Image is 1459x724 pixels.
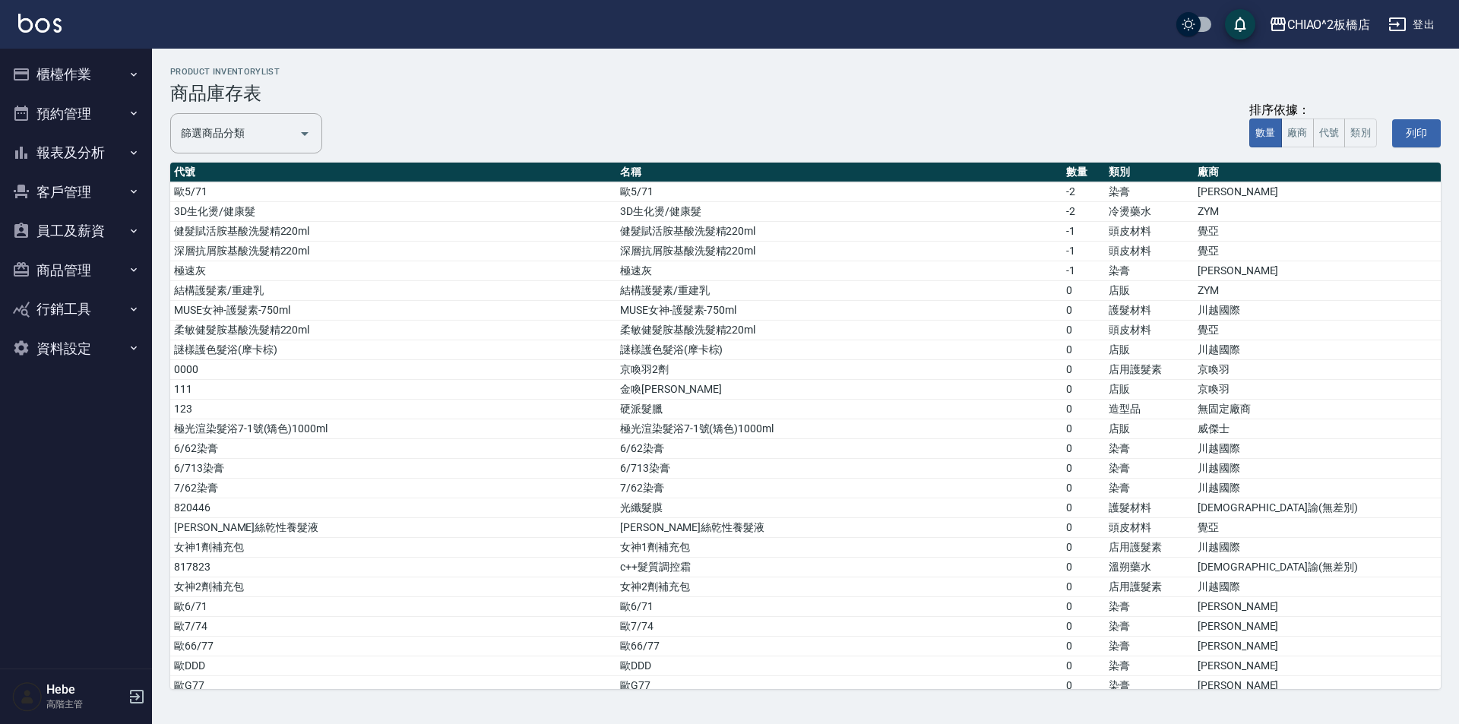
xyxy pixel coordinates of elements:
td: 京喚羽 [1194,360,1441,380]
td: 0 [1062,676,1105,696]
td: 女神1劑補充包 [616,538,1062,558]
td: 歐6/71 [170,597,616,617]
td: 謎樣護色髮浴(摩卡棕) [616,340,1062,360]
td: 染膏 [1105,459,1194,479]
td: 0 [1062,459,1105,479]
td: 染膏 [1105,479,1194,498]
td: 深層抗屑胺基酸洗髮精220ml [616,242,1062,261]
td: 歐7/74 [616,617,1062,637]
td: 染膏 [1105,261,1194,281]
td: 結構護髮素/重建乳 [616,281,1062,301]
td: 女神2劑補充包 [170,577,616,597]
td: 健髮賦活胺基酸洗髮精220ml [616,222,1062,242]
td: 川越國際 [1194,459,1441,479]
td: 0 [1062,380,1105,400]
td: 覺亞 [1194,518,1441,538]
td: 極光渲染髮浴7-1號(矯色)1000ml [616,419,1062,439]
td: 0000 [170,360,616,380]
td: 6/62染膏 [616,439,1062,459]
img: Logo [18,14,62,33]
td: 820446 [170,498,616,518]
td: [PERSON_NAME] [1194,261,1441,281]
td: 護髮材料 [1105,301,1194,321]
button: save [1225,9,1255,40]
td: 0 [1062,439,1105,459]
td: 0 [1062,498,1105,518]
td: 0 [1062,360,1105,380]
td: 7/62染膏 [616,479,1062,498]
th: 代號 [170,163,616,182]
td: 女神1劑補充包 [170,538,616,558]
td: 染膏 [1105,676,1194,696]
td: 0 [1062,656,1105,676]
td: 歐DDD [616,656,1062,676]
td: 歐DDD [170,656,616,676]
th: 類別 [1105,163,1194,182]
button: 行銷工具 [6,289,146,329]
td: 歐G77 [170,676,616,696]
button: 代號 [1313,119,1346,148]
td: [PERSON_NAME] [1194,676,1441,696]
td: 3D生化燙/健康髮 [170,202,616,222]
button: 預約管理 [6,94,146,134]
button: 列印 [1392,119,1441,147]
td: 柔敏健髮胺基酸洗髮精220ml [616,321,1062,340]
td: 店用護髮素 [1105,360,1194,380]
td: 店販 [1105,419,1194,439]
td: [PERSON_NAME] [1194,597,1441,617]
td: 店販 [1105,340,1194,360]
td: 0 [1062,637,1105,656]
td: 京喚羽 [1194,380,1441,400]
td: 川越國際 [1194,340,1441,360]
td: -1 [1062,242,1105,261]
td: 頭皮材料 [1105,321,1194,340]
td: 0 [1062,617,1105,637]
td: 造型品 [1105,400,1194,419]
td: 川越國際 [1194,301,1441,321]
h5: Hebe [46,682,124,697]
td: 歐5/71 [616,182,1062,202]
td: 染膏 [1105,656,1194,676]
td: 威傑士 [1194,419,1441,439]
td: 0 [1062,577,1105,597]
td: 染膏 [1105,617,1194,637]
td: 溫朔藥水 [1105,558,1194,577]
button: 櫃檯作業 [6,55,146,94]
td: 0 [1062,400,1105,419]
button: 登出 [1382,11,1441,39]
td: [DEMOGRAPHIC_DATA]諭(無差別) [1194,498,1441,518]
td: [PERSON_NAME] [1194,617,1441,637]
td: [DEMOGRAPHIC_DATA]諭(無差別) [1194,558,1441,577]
td: MUSE女神-護髮素-750ml [170,301,616,321]
td: 0 [1062,479,1105,498]
td: 歐66/77 [170,637,616,656]
button: 員工及薪資 [6,211,146,251]
td: 硬派髮臘 [616,400,1062,419]
td: [PERSON_NAME] [1194,656,1441,676]
td: 冷燙藥水 [1105,202,1194,222]
td: 無固定廠商 [1194,400,1441,419]
td: 女神2劑補充包 [616,577,1062,597]
td: 0 [1062,518,1105,538]
td: [PERSON_NAME]絲乾性養髮液 [170,518,616,538]
td: 深層抗屑胺基酸洗髮精220ml [170,242,616,261]
td: 極速灰 [616,261,1062,281]
td: 店用護髮素 [1105,577,1194,597]
th: 廠商 [1194,163,1441,182]
td: 店用護髮素 [1105,538,1194,558]
td: 123 [170,400,616,419]
td: 6/713染膏 [616,459,1062,479]
td: 川越國際 [1194,538,1441,558]
td: 極速灰 [170,261,616,281]
td: 京喚羽2劑 [616,360,1062,380]
td: 柔敏健髮胺基酸洗髮精220ml [170,321,616,340]
td: 光纖髮膜 [616,498,1062,518]
button: 客戶管理 [6,172,146,212]
td: MUSE女神-護髮素-750ml [616,301,1062,321]
td: 0 [1062,340,1105,360]
td: 店販 [1105,380,1194,400]
td: 歐7/74 [170,617,616,637]
td: 6/713染膏 [170,459,616,479]
td: 0 [1062,301,1105,321]
td: 3D生化燙/健康髮 [616,202,1062,222]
